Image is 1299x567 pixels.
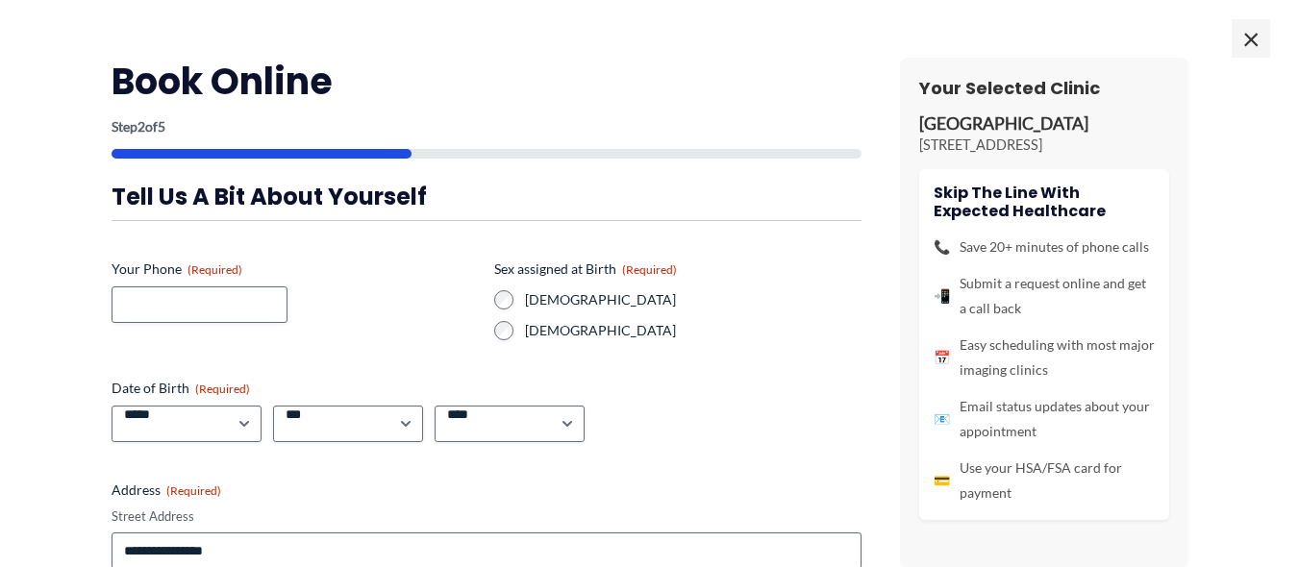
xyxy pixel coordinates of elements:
span: 📞 [934,234,950,259]
span: (Required) [195,382,250,396]
label: [DEMOGRAPHIC_DATA] [525,321,862,340]
span: 2 [137,118,145,135]
h3: Your Selected Clinic [919,77,1169,99]
li: Submit a request online and get a call back [934,271,1155,321]
li: Email status updates about your appointment [934,394,1155,444]
li: Easy scheduling with most major imaging clinics [934,333,1155,382]
span: (Required) [166,483,221,498]
span: (Required) [622,262,677,277]
span: 5 [158,118,165,135]
h3: Tell us a bit about yourself [112,182,862,211]
label: Your Phone [112,259,479,279]
li: Save 20+ minutes of phone calls [934,234,1155,259]
span: 💳 [934,468,950,493]
span: × [1232,19,1270,58]
h4: Skip the line with Expected Healthcare [934,184,1155,220]
legend: Address [112,481,221,500]
p: Step of [112,120,862,134]
legend: Sex assigned at Birth [494,259,677,279]
legend: Date of Birth [112,379,250,398]
label: [DEMOGRAPHIC_DATA] [525,290,862,309]
li: Use your HSA/FSA card for payment [934,456,1155,505]
span: 📅 [934,345,950,370]
span: (Required) [187,262,242,277]
p: [STREET_ADDRESS] [919,136,1169,155]
label: Street Address [112,507,862,526]
span: 📧 [934,407,950,431]
span: 📲 [934,283,950,308]
h2: Book Online [112,58,862,105]
p: [GEOGRAPHIC_DATA] [919,113,1169,136]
